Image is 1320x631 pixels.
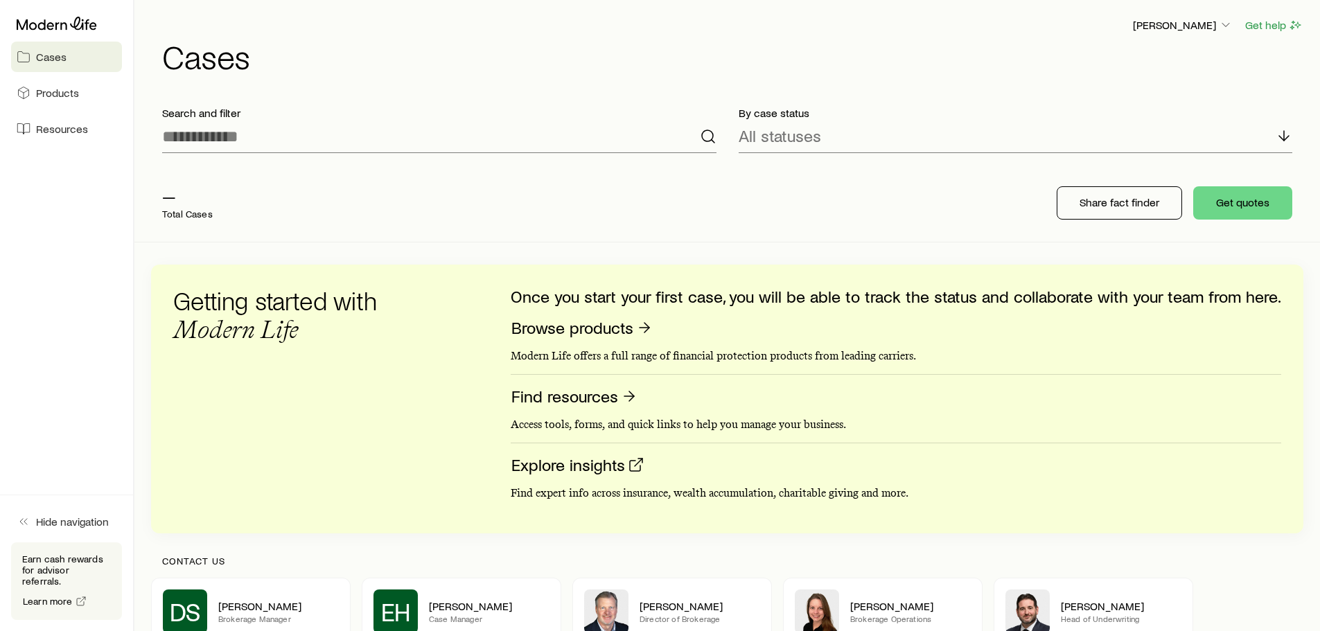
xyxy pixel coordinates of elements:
[511,317,653,339] a: Browse products
[511,454,645,476] a: Explore insights
[1061,613,1181,624] p: Head of Underwriting
[11,542,122,620] div: Earn cash rewards for advisor referrals.Learn more
[511,486,1281,500] p: Find expert info across insurance, wealth accumulation, charitable giving and more.
[11,114,122,144] a: Resources
[511,386,638,407] a: Find resources
[23,596,73,606] span: Learn more
[511,349,1281,363] p: Modern Life offers a full range of financial protection products from leading carriers.
[218,599,339,613] p: [PERSON_NAME]
[429,613,549,624] p: Case Manager
[11,42,122,72] a: Cases
[173,314,299,344] span: Modern Life
[36,122,88,136] span: Resources
[850,599,971,613] p: [PERSON_NAME]
[1244,17,1303,33] button: Get help
[218,613,339,624] p: Brokerage Manager
[170,598,201,625] span: DS
[173,287,395,344] h3: Getting started with
[22,553,111,587] p: Earn cash rewards for advisor referrals.
[36,86,79,100] span: Products
[11,78,122,108] a: Products
[511,418,1281,432] p: Access tools, forms, and quick links to help you manage your business.
[739,126,821,145] p: All statuses
[162,208,213,220] p: Total Cases
[162,106,716,120] p: Search and filter
[1193,186,1292,220] button: Get quotes
[381,598,411,625] span: EH
[36,515,109,528] span: Hide navigation
[162,39,1303,73] h1: Cases
[429,599,549,613] p: [PERSON_NAME]
[1057,186,1182,220] button: Share fact finder
[1061,599,1181,613] p: [PERSON_NAME]
[1080,195,1159,209] p: Share fact finder
[850,613,971,624] p: Brokerage Operations
[11,506,122,537] button: Hide navigation
[511,287,1281,306] p: Once you start your first case, you will be able to track the status and collaborate with your te...
[739,106,1293,120] p: By case status
[640,613,760,624] p: Director of Brokerage
[162,186,213,206] p: —
[36,50,67,64] span: Cases
[162,556,1292,567] p: Contact us
[640,599,760,613] p: [PERSON_NAME]
[1132,17,1233,34] button: [PERSON_NAME]
[1133,18,1233,32] p: [PERSON_NAME]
